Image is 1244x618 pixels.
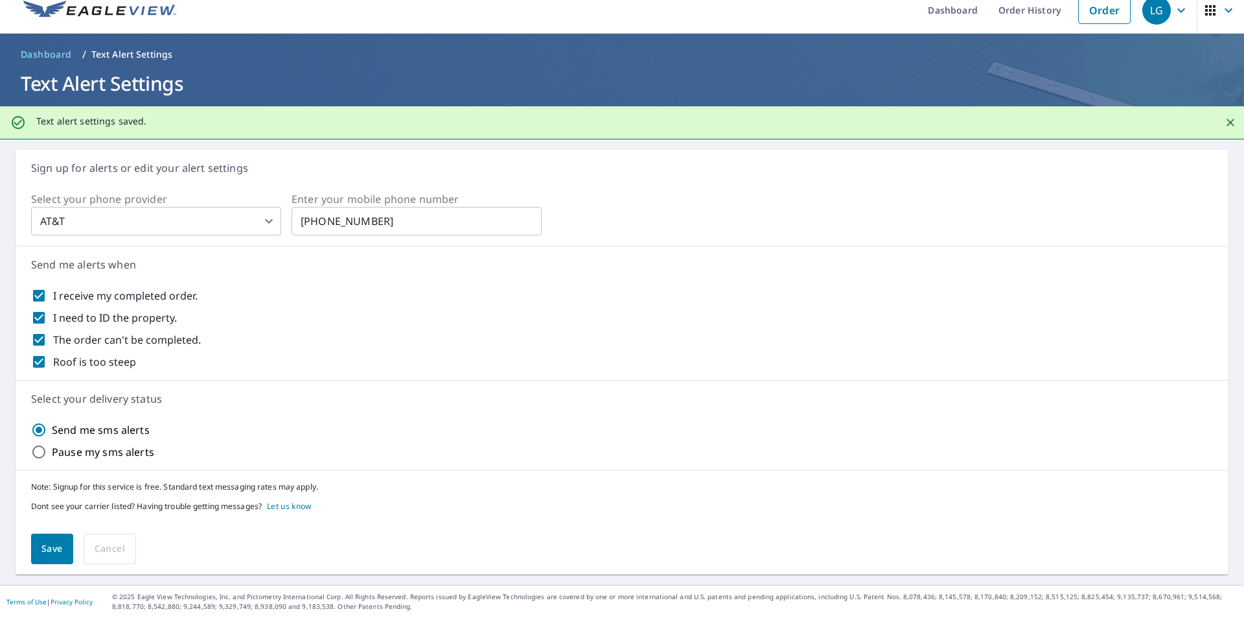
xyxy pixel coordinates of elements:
[31,191,281,207] label: Select your phone provider
[21,48,72,61] span: Dashboard
[36,115,146,127] p: Text alert settings saved.
[31,534,73,564] button: Save
[53,290,198,302] label: I receive my completed order.
[91,48,173,61] p: Text Alert Settings
[41,541,63,557] span: Save
[23,1,176,20] img: EV Logo
[31,203,281,239] div: AT&T
[31,481,1213,493] p: Note: Signup for this service is free. Standard text messaging rates may apply.
[82,47,86,62] li: /
[53,312,177,324] label: I need to ID the property.
[31,257,1213,272] p: Send me alerts when
[31,499,1213,513] p: Dont see your carrier listed? Having trouble getting messages?
[16,44,77,65] a: Dashboard
[1222,114,1239,131] button: Close
[6,597,47,606] a: Terms of Use
[31,160,1213,176] p: Sign up for alerts or edit your alert settings
[53,334,201,346] label: The order can't be completed.
[267,499,312,513] button: Let us know
[112,592,1238,612] p: © 2025 Eagle View Technologies, Inc. and Pictometry International Corp. All Rights Reserved. Repo...
[53,356,136,368] label: Roof is too steep
[31,391,1213,407] p: Select your delivery status
[292,191,542,207] label: Enter your mobile phone number
[16,70,1228,97] h1: Text Alert Settings
[52,447,154,457] label: Pause my sms alerts
[52,425,150,435] label: Send me sms alerts
[6,598,93,606] p: |
[16,44,1228,65] nav: breadcrumb
[51,597,93,606] a: Privacy Policy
